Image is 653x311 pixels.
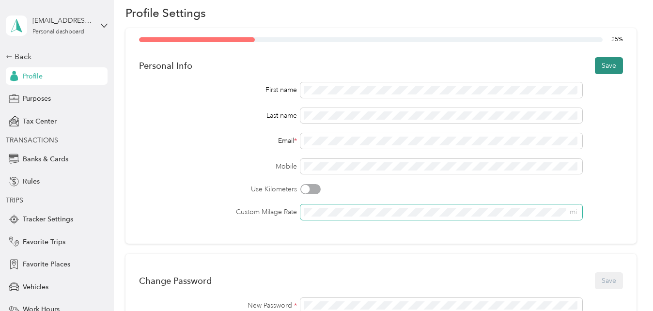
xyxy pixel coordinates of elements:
span: Tracker Settings [23,214,73,224]
span: Rules [23,176,40,187]
span: 25 % [611,35,623,44]
span: Purposes [23,93,51,104]
label: Custom Milage Rate [139,207,297,217]
label: Mobile [139,161,297,171]
label: Use Kilometers [139,184,297,194]
span: Vehicles [23,282,48,292]
div: [EMAIL_ADDRESS][DOMAIN_NAME] [32,16,93,26]
label: New Password [139,300,297,311]
span: Favorite Trips [23,237,65,247]
button: Save [595,57,623,74]
div: Change Password [139,276,212,286]
span: Tax Center [23,116,57,126]
span: Profile [23,71,43,81]
span: TRANSACTIONS [6,136,58,144]
span: Banks & Cards [23,154,68,164]
div: Personal Info [139,61,192,71]
div: Email [139,136,297,146]
div: Personal dashboard [32,29,84,35]
div: First name [139,85,297,95]
span: TRIPS [6,196,23,204]
div: Last name [139,110,297,121]
h1: Profile Settings [125,8,206,18]
div: Back [6,51,103,62]
iframe: Everlance-gr Chat Button Frame [599,257,653,311]
span: Favorite Places [23,259,70,269]
span: mi [570,208,577,216]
